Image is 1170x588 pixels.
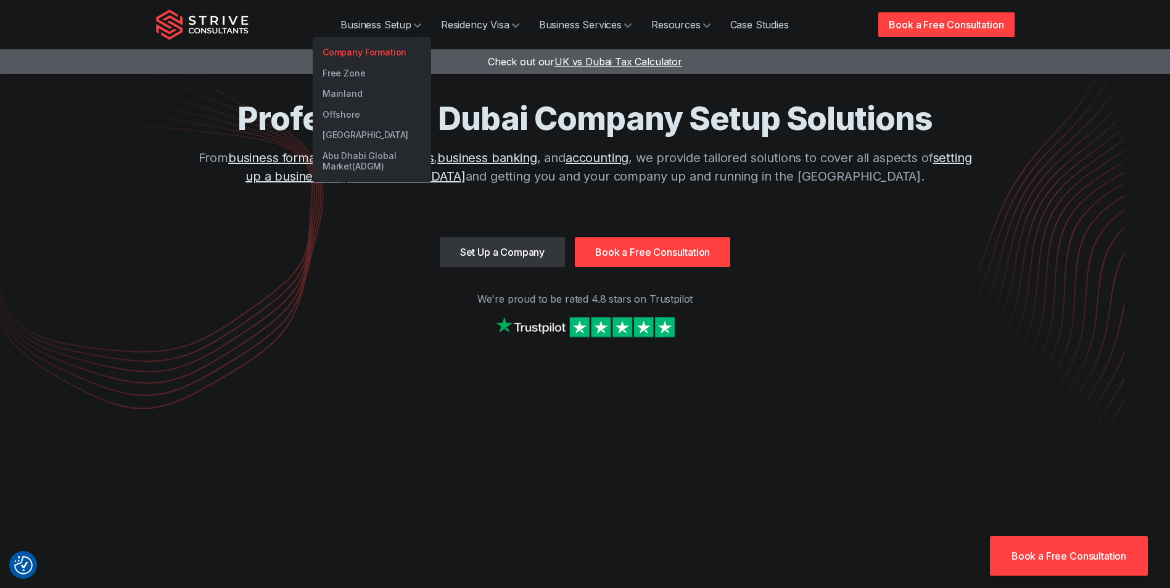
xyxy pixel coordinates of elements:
[990,536,1148,576] a: Book a Free Consultation
[313,83,431,104] a: Mainland
[431,12,529,37] a: Residency Visa
[228,150,343,165] a: business formations
[313,42,431,63] a: Company Formation
[313,63,431,84] a: Free Zone
[641,12,720,37] a: Resources
[529,12,641,37] a: Business Services
[313,145,431,177] a: Abu Dhabi Global Market(ADGM)
[488,55,682,68] a: Check out ourUK vs Dubai Tax Calculator
[191,149,980,186] p: From , , , and , we provide tailored solutions to cover all aspects of and getting you and your c...
[331,12,431,37] a: Business Setup
[156,9,249,40] img: Strive Consultants
[720,12,799,37] a: Case Studies
[14,556,33,574] img: Revisit consent button
[156,292,1015,306] p: We're proud to be rated 4.8 stars on Trustpilot
[554,55,682,68] span: UK vs Dubai Tax Calculator
[440,237,565,267] a: Set Up a Company
[493,314,678,340] img: Strive on Trustpilot
[878,12,1014,37] a: Book a Free Consultation
[191,99,980,139] h1: Professional Dubai Company Setup Solutions
[437,150,537,165] a: business banking
[566,150,628,165] a: accounting
[313,104,431,125] a: Offshore
[14,556,33,574] button: Consent Preferences
[575,237,730,267] a: Book a Free Consultation
[313,125,431,145] a: [GEOGRAPHIC_DATA]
